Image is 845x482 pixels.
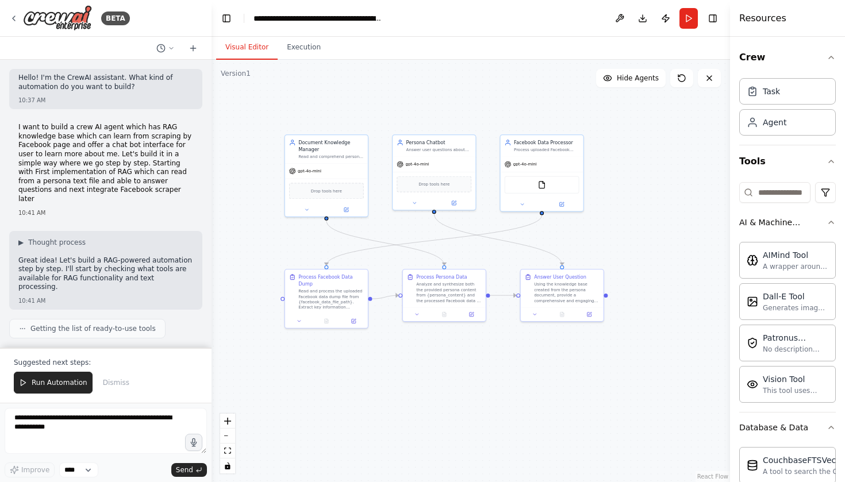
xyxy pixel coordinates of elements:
[763,373,828,385] div: Vision Tool
[763,345,828,354] div: No description available
[14,372,93,394] button: Run Automation
[216,36,278,60] button: Visual Editor
[460,310,483,318] button: Open in side panel
[18,238,86,247] button: ▶Thought process
[220,414,235,429] button: zoom in
[763,249,828,261] div: AIMind Tool
[430,310,459,318] button: No output available
[739,217,827,228] div: AI & Machine Learning
[490,292,516,299] g: Edge from 746eadda-c8b8-4bd9-8a85-afc57c697c86 to 412e9775-3f0f-4eba-8fa2-bf0ca9fdf881
[21,465,49,475] span: Improve
[763,86,780,97] div: Task
[18,96,193,105] div: 10:37 AM
[747,255,758,266] img: AIMindTool
[763,117,786,128] div: Agent
[514,147,579,152] div: Process uploaded Facebook data dump files to extract meaningful personal information, posts, inte...
[220,429,235,444] button: zoom out
[534,282,600,303] div: Using the knowledge base created from the persona document, provide a comprehensive and engaging ...
[171,463,207,477] button: Send
[548,310,577,318] button: No output available
[5,462,55,477] button: Improve
[298,168,321,173] span: gpt-4o-mini
[152,41,179,55] button: Switch to previous chat
[534,273,586,280] div: Answer User Question
[103,378,129,387] span: Dismiss
[18,74,193,91] p: Hello! I'm the CrewAI assistant. What kind of automation do you want to build?
[435,199,473,207] button: Open in side panel
[298,139,364,152] div: Document Knowledge Manager
[596,69,666,87] button: Hide Agents
[18,123,193,203] p: I want to build a crew AI agent which has RAG knowledge base which can learn from scraping by Fac...
[402,269,486,322] div: Process Persona DataAnalyze and synthesize both the provided persona content from {persona_conten...
[416,273,467,280] div: Process Persona Data
[520,269,604,322] div: Answer User QuestionUsing the knowledge base created from the persona document, provide a compreh...
[285,134,368,217] div: Document Knowledge ManagerRead and comprehend persona information from text files, extracting key...
[739,422,808,433] div: Database & Data
[705,10,721,26] button: Hide right sidebar
[372,292,398,302] g: Edge from b9e64343-9239-4ed1-a2cf-1e44d310b791 to 746eadda-c8b8-4bd9-8a85-afc57c697c86
[18,256,193,292] p: Great idea! Let's build a RAG-powered automation step by step. I'll start by checking what tools ...
[538,181,546,189] img: FileReadTool
[101,11,130,25] div: BETA
[220,414,235,473] div: React Flow controls
[32,378,87,387] span: Run Automation
[30,324,156,333] span: Getting the list of ready-to-use tools
[221,69,251,78] div: Version 1
[327,206,365,214] button: Open in side panel
[220,444,235,458] button: fit view
[418,181,450,188] span: Drop tools here
[323,215,545,265] g: Edge from faaaedb6-f931-4434-8236-453f22c4d8d0 to b9e64343-9239-4ed1-a2cf-1e44d310b791
[406,139,472,146] div: Persona Chatbot
[18,209,193,217] div: 10:41 AM
[763,332,828,344] div: Patronus Evaluation Tool
[392,134,476,210] div: Persona ChatbotAnswer user questions about the persona using the knowledge base created from the ...
[763,303,828,313] div: Generates images using OpenAI's Dall-E model.
[311,187,342,194] span: Drop tools here
[747,296,758,307] img: DallETool
[312,317,341,325] button: No output available
[617,74,659,83] span: Hide Agents
[406,147,472,152] div: Answer user questions about the persona using the knowledge base created from the persona file. P...
[763,291,828,302] div: Dall-E Tool
[739,207,836,237] button: AI & Machine Learning
[218,10,235,26] button: Hide left sidebar
[739,41,836,74] button: Crew
[405,161,429,167] span: gpt-4o-mini
[278,36,330,60] button: Execution
[18,296,193,305] div: 10:41 AM
[185,434,202,451] button: Click to speak your automation idea
[747,379,758,390] img: VisionTool
[739,237,836,412] div: AI & Machine Learning
[176,465,193,475] span: Send
[97,372,135,394] button: Dismiss
[747,337,758,349] img: PatronusEvalTool
[739,412,836,442] button: Database & Data
[500,134,583,212] div: Facebook Data ProcessorProcess uploaded Facebook data dump files to extract meaningful personal i...
[184,41,202,55] button: Start a new chat
[298,154,364,159] div: Read and comprehend persona information from text files, extracting key details about the person'...
[578,310,601,318] button: Open in side panel
[697,473,728,480] a: React Flow attribution
[285,269,368,329] div: Process Facebook Data DumpRead and process the uploaded Facebook data dump file from {facebook_da...
[763,386,828,395] div: This tool uses OpenAI's Vision API to describe the contents of an image.
[513,161,537,167] span: gpt-4o-mini
[220,458,235,473] button: toggle interactivity
[298,273,364,287] div: Process Facebook Data Dump
[298,288,364,310] div: Read and process the uploaded Facebook data dump file from {facebook_data_file_path}. Extract key...
[18,238,24,247] span: ▶
[14,358,198,367] p: Suggested next steps:
[763,262,828,271] div: A wrapper around [AI-Minds]([URL][DOMAIN_NAME]). Useful for when you need answers to questions fr...
[416,282,482,303] div: Analyze and synthesize both the provided persona content from {persona_content} and the processed...
[431,214,565,265] g: Edge from ee109824-e095-4058-9545-8a680b06eaf5 to 412e9775-3f0f-4eba-8fa2-bf0ca9fdf881
[514,139,579,146] div: Facebook Data Processor
[739,74,836,145] div: Crew
[28,238,86,247] span: Thought process
[23,5,92,31] img: Logo
[747,460,758,471] img: CouchbaseFTSVectorSearchTool
[342,317,365,325] button: Open in side panel
[739,145,836,178] button: Tools
[739,11,786,25] h4: Resources
[543,200,581,209] button: Open in side panel
[253,13,383,24] nav: breadcrumb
